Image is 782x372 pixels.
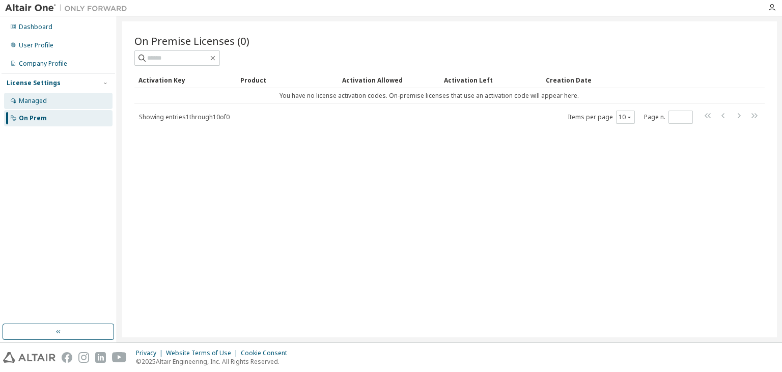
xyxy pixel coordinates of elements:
[78,352,89,363] img: instagram.svg
[134,88,724,103] td: You have no license activation codes. On-premise licenses that use an activation code will appear...
[136,357,293,366] p: © 2025 Altair Engineering, Inc. All Rights Reserved.
[136,349,166,357] div: Privacy
[241,349,293,357] div: Cookie Consent
[644,111,693,124] span: Page n.
[619,113,632,121] button: 10
[138,72,232,88] div: Activation Key
[19,23,52,31] div: Dashboard
[7,79,61,87] div: License Settings
[3,352,55,363] img: altair_logo.svg
[568,111,635,124] span: Items per page
[19,41,53,49] div: User Profile
[19,60,67,68] div: Company Profile
[112,352,127,363] img: youtube.svg
[95,352,106,363] img: linkedin.svg
[166,349,241,357] div: Website Terms of Use
[139,113,230,121] span: Showing entries 1 through 10 of 0
[342,72,436,88] div: Activation Allowed
[444,72,538,88] div: Activation Left
[19,97,47,105] div: Managed
[5,3,132,13] img: Altair One
[62,352,72,363] img: facebook.svg
[240,72,334,88] div: Product
[134,34,249,48] span: On Premise Licenses (0)
[19,114,47,122] div: On Prem
[546,72,720,88] div: Creation Date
